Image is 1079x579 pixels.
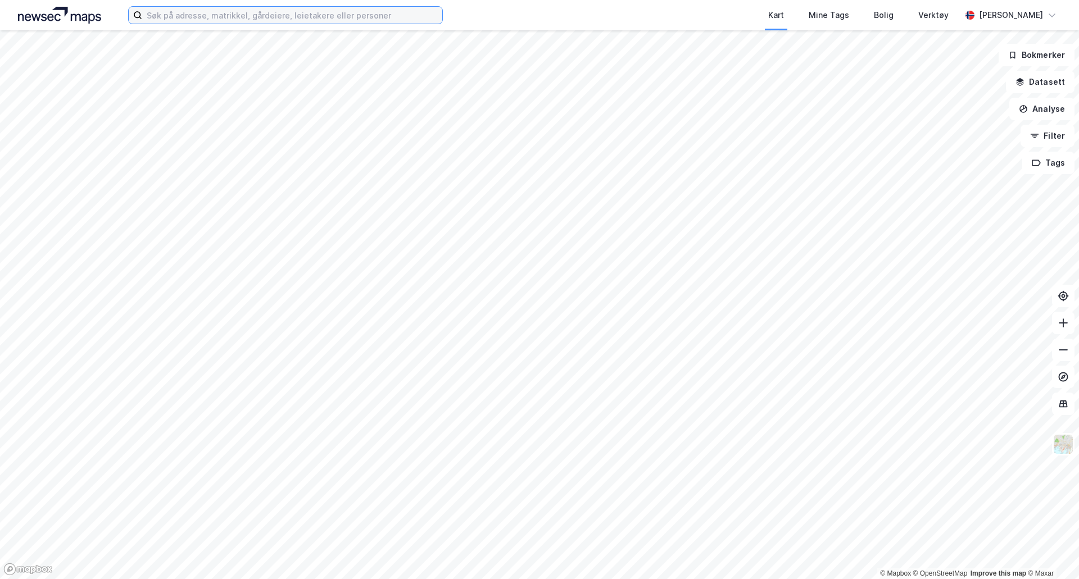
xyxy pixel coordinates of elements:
button: Tags [1022,152,1075,174]
img: Z [1053,434,1074,455]
iframe: Chat Widget [1023,525,1079,579]
div: Mine Tags [809,8,849,22]
a: Improve this map [971,569,1026,577]
a: Mapbox homepage [3,563,53,576]
div: Kart [768,8,784,22]
button: Bokmerker [999,44,1075,66]
div: [PERSON_NAME] [979,8,1043,22]
button: Analyse [1009,98,1075,120]
a: OpenStreetMap [913,569,968,577]
div: Kontrollprogram for chat [1023,525,1079,579]
button: Datasett [1006,71,1075,93]
div: Verktøy [918,8,949,22]
div: Bolig [874,8,894,22]
input: Søk på adresse, matrikkel, gårdeiere, leietakere eller personer [142,7,442,24]
button: Filter [1021,125,1075,147]
img: logo.a4113a55bc3d86da70a041830d287a7e.svg [18,7,101,24]
a: Mapbox [880,569,911,577]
